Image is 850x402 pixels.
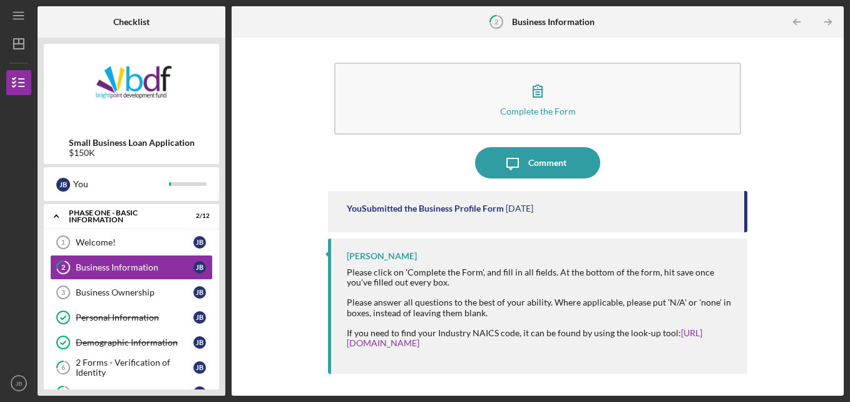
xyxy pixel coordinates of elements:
div: 2 Forms - Verification of Identity [76,358,193,378]
b: Business Information [512,17,595,27]
tspan: 7 [61,389,66,397]
button: JB [6,371,31,396]
div: Personal Information [76,312,193,322]
div: Demographic Information [76,338,193,348]
div: Welcome! [76,237,193,247]
button: Comment [475,147,600,178]
div: J B [193,336,206,349]
a: 2Business InformationJB [50,255,213,280]
b: Small Business Loan Application [69,138,195,148]
a: [URL][DOMAIN_NAME] [347,327,702,348]
div: J B [193,236,206,249]
a: Personal InformationJB [50,305,213,330]
a: 1Welcome!JB [50,230,213,255]
time: 2025-08-07 15:42 [506,204,533,214]
a: Demographic InformationJB [50,330,213,355]
a: 3Business OwnershipJB [50,280,213,305]
div: Complete the Form [500,106,576,116]
div: Please click on 'Complete the Form', and fill in all fields. At the bottom of the form, hit save ... [347,267,735,287]
div: Business Ownership [76,287,193,297]
b: Checklist [113,17,150,27]
a: 62 Forms - Verification of IdentityJB [50,355,213,380]
tspan: 1 [61,239,65,246]
div: If you need to find your Industry NAICS code, it can be found by using the look-up tool: [347,328,735,348]
tspan: 6 [61,364,66,372]
div: Phase One - Basic Information [69,209,178,224]
div: Please answer all questions to the best of your ability. Where applicable, please put 'N/A' or 'n... [347,297,735,317]
div: Business Information [76,262,193,272]
div: You Submitted the Business Profile Form [347,204,504,214]
div: J B [56,178,70,192]
div: You [73,173,169,195]
div: J B [193,261,206,274]
div: J B [193,386,206,399]
tspan: 2 [494,18,498,26]
div: Comment [528,147,566,178]
button: Complete the Form [334,63,742,135]
tspan: 3 [61,289,65,296]
div: J B [193,286,206,299]
div: 2 / 12 [187,212,210,220]
div: $150K [69,148,195,158]
div: J B [193,361,206,374]
div: Personal Resume [76,388,193,398]
div: J B [193,311,206,324]
div: [PERSON_NAME] [347,251,417,261]
tspan: 2 [61,264,65,272]
text: JB [15,380,22,387]
img: Product logo [44,50,219,125]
